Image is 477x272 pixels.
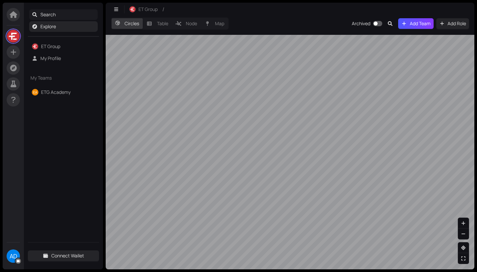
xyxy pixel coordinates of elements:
[40,9,95,20] span: Search
[40,23,56,30] a: Explore
[126,4,161,15] button: ET Group
[398,18,434,29] button: Add Team
[448,20,466,27] span: Add Role
[130,6,135,12] img: r-RjKx4yED.jpeg
[51,252,84,259] span: Connect Wallet
[410,20,431,27] span: Add Team
[10,249,17,263] span: AD
[138,6,158,13] span: ET Group
[40,55,61,61] a: My Profile
[30,74,85,82] span: My Teams
[28,250,99,261] button: Connect Wallet
[7,30,20,42] img: LsfHRQdbm8.jpeg
[352,20,370,27] div: Archived
[41,43,60,49] a: ET Group
[41,89,71,95] a: ETG Academy
[436,18,469,29] button: Add Role
[28,70,99,86] div: My Teams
